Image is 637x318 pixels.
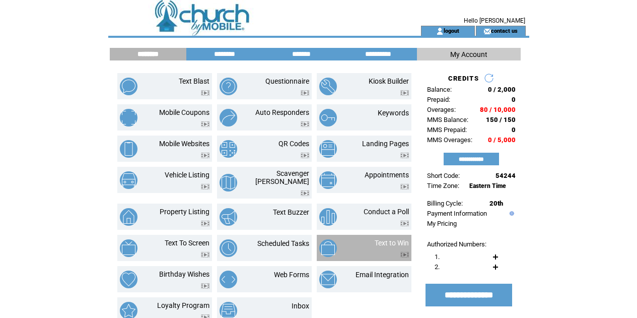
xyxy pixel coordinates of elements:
a: QR Codes [278,140,309,148]
span: 0 / 2,000 [488,86,516,93]
a: Questionnaire [265,77,309,85]
a: Keywords [378,109,409,117]
span: Hello [PERSON_NAME] [464,17,525,24]
a: Text Buzzer [273,208,309,216]
img: scheduled-tasks.png [220,239,237,257]
span: 80 / 10,000 [480,106,516,113]
span: MMS Overages: [427,136,472,144]
img: email-integration.png [319,271,337,288]
span: 1. [435,253,440,261]
span: Balance: [427,86,452,93]
span: 2. [435,263,440,271]
a: Conduct a Poll [364,208,409,216]
a: Birthday Wishes [159,270,209,278]
img: kiosk-builder.png [319,78,337,95]
img: video.png [400,90,409,96]
img: video.png [301,153,309,158]
img: questionnaire.png [220,78,237,95]
a: Vehicle Listing [165,171,209,179]
img: conduct-a-poll.png [319,208,337,226]
img: video.png [201,221,209,226]
a: logout [444,27,459,34]
img: qr-codes.png [220,140,237,158]
span: Prepaid: [427,96,450,103]
a: Text to Win [375,239,409,247]
img: text-blast.png [120,78,137,95]
img: text-buzzer.png [220,208,237,226]
img: scavenger-hunt.png [220,174,237,192]
img: video.png [400,153,409,158]
img: video.png [301,190,309,196]
img: video.png [201,90,209,96]
a: Scavenger [PERSON_NAME] [255,169,309,185]
a: Landing Pages [362,140,409,148]
span: 150 / 150 [486,116,516,123]
img: auto-responders.png [220,109,237,126]
img: mobile-websites.png [120,140,137,158]
img: help.gif [507,211,514,216]
img: video.png [201,252,209,258]
a: Scheduled Tasks [257,239,309,247]
img: video.png [400,252,409,258]
img: video.png [301,121,309,127]
img: web-forms.png [220,271,237,288]
span: CREDITS [448,75,479,82]
span: 0 [512,96,516,103]
span: Eastern Time [469,182,506,189]
img: video.png [201,283,209,289]
img: birthday-wishes.png [120,271,137,288]
a: Web Forms [274,271,309,279]
img: vehicle-listing.png [120,171,137,189]
span: 20th [489,200,503,207]
img: text-to-screen.png [120,239,137,257]
img: video.png [400,221,409,226]
a: Kiosk Builder [369,77,409,85]
img: text-to-win.png [319,239,337,257]
span: Authorized Numbers: [427,240,486,248]
a: Payment Information [427,210,487,217]
a: Appointments [365,171,409,179]
a: Property Listing [160,208,209,216]
span: MMS Prepaid: [427,126,467,134]
span: MMS Balance: [427,116,468,123]
a: Loyalty Program [157,301,209,309]
img: video.png [301,90,309,96]
span: Overages: [427,106,456,113]
span: My Account [450,50,487,58]
span: Short Code: [427,172,460,179]
img: property-listing.png [120,208,137,226]
img: video.png [201,121,209,127]
img: video.png [400,184,409,189]
a: Email Integration [356,271,409,279]
a: Inbox [292,302,309,310]
img: video.png [201,153,209,158]
a: Text Blast [179,77,209,85]
span: 0 / 5,000 [488,136,516,144]
a: Mobile Coupons [159,108,209,116]
a: contact us [491,27,518,34]
span: Billing Cycle: [427,200,463,207]
span: 54244 [496,172,516,179]
a: Text To Screen [165,239,209,247]
a: Auto Responders [255,108,309,116]
img: contact_us_icon.gif [483,27,491,35]
img: account_icon.gif [436,27,444,35]
img: mobile-coupons.png [120,109,137,126]
img: video.png [201,184,209,189]
span: 0 [512,126,516,134]
img: keywords.png [319,109,337,126]
a: My Pricing [427,220,457,227]
img: appointments.png [319,171,337,189]
a: Mobile Websites [159,140,209,148]
span: Time Zone: [427,182,459,189]
img: landing-pages.png [319,140,337,158]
